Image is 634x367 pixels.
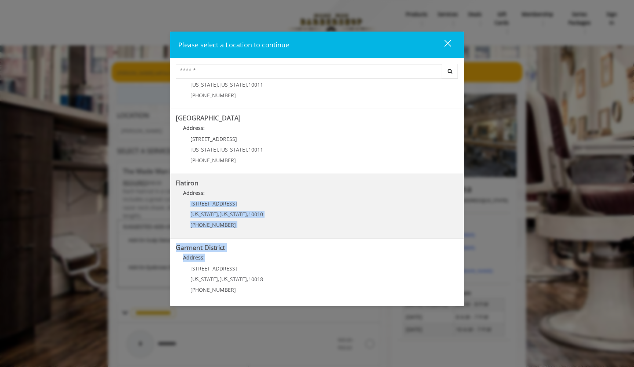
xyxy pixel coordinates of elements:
span: [PHONE_NUMBER] [190,157,236,164]
span: [US_STATE] [190,211,218,218]
span: , [218,81,219,88]
span: , [247,146,248,153]
span: Please select a Location to continue [178,40,289,49]
i: Search button [446,69,454,74]
b: Flatiron [176,178,198,187]
span: [STREET_ADDRESS] [190,200,237,207]
span: 10018 [248,276,263,283]
input: Search Center [176,64,442,79]
button: close dialog [431,37,456,52]
span: [STREET_ADDRESS] [190,265,237,272]
span: [PHONE_NUMBER] [190,221,236,228]
span: [US_STATE] [190,81,218,88]
b: Address: [183,124,205,131]
span: [STREET_ADDRESS] [190,135,237,142]
div: close dialog [436,39,451,50]
span: , [218,146,219,153]
b: Address: [183,189,205,196]
b: [GEOGRAPHIC_DATA] [176,113,241,122]
span: [US_STATE] [219,81,247,88]
span: [PHONE_NUMBER] [190,92,236,99]
span: , [247,211,248,218]
span: 10011 [248,81,263,88]
b: Garment District [176,243,225,252]
span: [US_STATE] [219,276,247,283]
span: , [247,276,248,283]
span: 10010 [248,211,263,218]
b: Address: [183,254,205,261]
span: , [218,211,219,218]
span: [US_STATE] [190,276,218,283]
span: , [247,81,248,88]
div: Center Select [176,64,458,82]
span: [US_STATE] [219,146,247,153]
span: [US_STATE] [190,146,218,153]
span: [PHONE_NUMBER] [190,286,236,293]
span: [US_STATE] [219,211,247,218]
span: , [218,276,219,283]
span: 10011 [248,146,263,153]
